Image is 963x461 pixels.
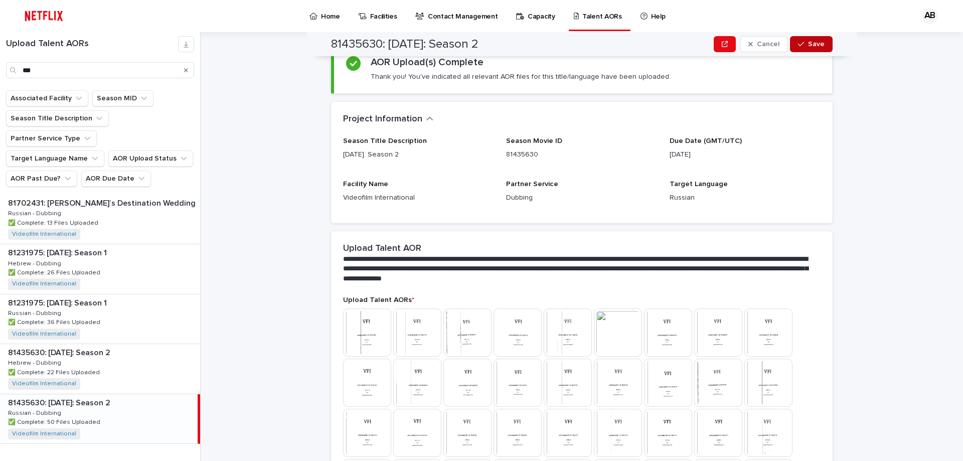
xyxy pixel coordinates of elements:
p: 81231975: [DATE]: Season 1 [8,296,109,308]
p: Russian - Dubbing [8,208,63,217]
p: Videofilm International [343,193,494,203]
p: [DATE]: Season 2 [343,149,494,160]
button: Project Information [343,114,433,125]
button: Season MID [92,90,153,106]
p: ✅ Complete: 22 Files Uploaded [8,367,102,376]
h1: Upload Talent AORs [6,39,178,50]
div: AB [922,8,938,24]
p: 81231975: [DATE]: Season 1 [8,246,109,258]
p: ✅ Complete: 13 Files Uploaded [8,218,100,227]
span: Due Date (GMT/UTC) [670,137,742,144]
p: ✅ Complete: 36 Files Uploaded [8,317,102,326]
h2: Upload Talent AOR [343,243,421,254]
p: ✅ Complete: 50 Files Uploaded [8,417,102,426]
button: Cancel [740,36,788,52]
a: Videofilm International [12,430,76,437]
h2: AOR Upload(s) Complete [371,56,484,68]
button: Target Language Name [6,150,104,167]
img: ifQbXi3ZQGMSEF7WDB7W [20,6,68,26]
a: Videofilm International [12,231,76,238]
p: ✅ Complete: 26 Files Uploaded [8,267,102,276]
p: Hebrew - Dubbing [8,258,63,267]
h2: Project Information [343,114,422,125]
a: Videofilm International [12,380,76,387]
p: Russian - Dubbing [8,408,63,417]
p: Russian - Dubbing [8,308,63,317]
button: Save [790,36,833,52]
button: Associated Facility [6,90,88,106]
p: 81435630: [DATE]: Season 2 [8,346,112,358]
p: Hebrew - Dubbing [8,358,63,367]
button: Season Title Description [6,110,109,126]
p: Dubbing [506,193,657,203]
p: 81435630 [506,149,657,160]
button: AOR Due Date [81,171,151,187]
p: Thank you! You've indicated all relevant AOR files for this title/language have been uploaded. [371,72,671,81]
span: Partner Service [506,181,558,188]
p: 81702431: [PERSON_NAME]’s Destination Wedding [8,197,198,208]
button: AOR Upload Status [108,150,193,167]
p: 81435630: [DATE]: Season 2 [8,396,112,408]
h2: 81435630: [DATE]: Season 2 [331,37,478,52]
input: Search [6,62,194,78]
p: Russian [670,193,821,203]
button: Partner Service Type [6,130,97,146]
button: AOR Past Due? [6,171,77,187]
p: [DATE] [670,149,821,160]
span: Save [808,41,825,48]
a: Videofilm International [12,331,76,338]
span: Facility Name [343,181,388,188]
span: Season Movie ID [506,137,562,144]
span: Season Title Description [343,137,427,144]
span: Cancel [757,41,779,48]
span: Target Language [670,181,728,188]
span: Upload Talent AORs [343,296,414,303]
a: Videofilm International [12,280,76,287]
